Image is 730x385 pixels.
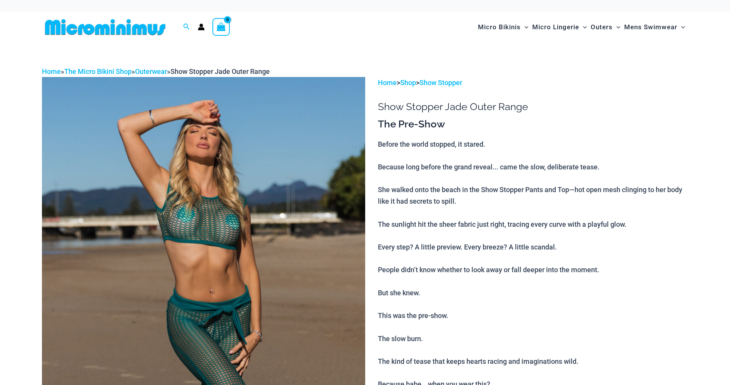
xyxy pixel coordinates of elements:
[42,67,270,75] span: » » »
[378,118,688,131] h3: The Pre-Show
[42,67,61,75] a: Home
[579,17,587,37] span: Menu Toggle
[170,67,270,75] span: Show Stopper Jade Outer Range
[613,17,620,37] span: Menu Toggle
[198,23,205,30] a: Account icon link
[622,15,687,39] a: Mens SwimwearMenu ToggleMenu Toggle
[135,67,167,75] a: Outerwear
[378,79,397,87] a: Home
[521,17,528,37] span: Menu Toggle
[378,77,688,89] p: > >
[478,17,521,37] span: Micro Bikinis
[530,15,589,39] a: Micro LingerieMenu ToggleMenu Toggle
[476,15,530,39] a: Micro BikinisMenu ToggleMenu Toggle
[532,17,579,37] span: Micro Lingerie
[677,17,685,37] span: Menu Toggle
[212,18,230,36] a: View Shopping Cart, empty
[591,17,613,37] span: Outers
[419,79,462,87] a: Show Stopper
[64,67,132,75] a: The Micro Bikini Shop
[589,15,622,39] a: OutersMenu ToggleMenu Toggle
[624,17,677,37] span: Mens Swimwear
[475,14,688,40] nav: Site Navigation
[400,79,416,87] a: Shop
[183,22,190,32] a: Search icon link
[42,18,169,36] img: MM SHOP LOGO FLAT
[378,101,688,113] h1: Show Stopper Jade Outer Range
